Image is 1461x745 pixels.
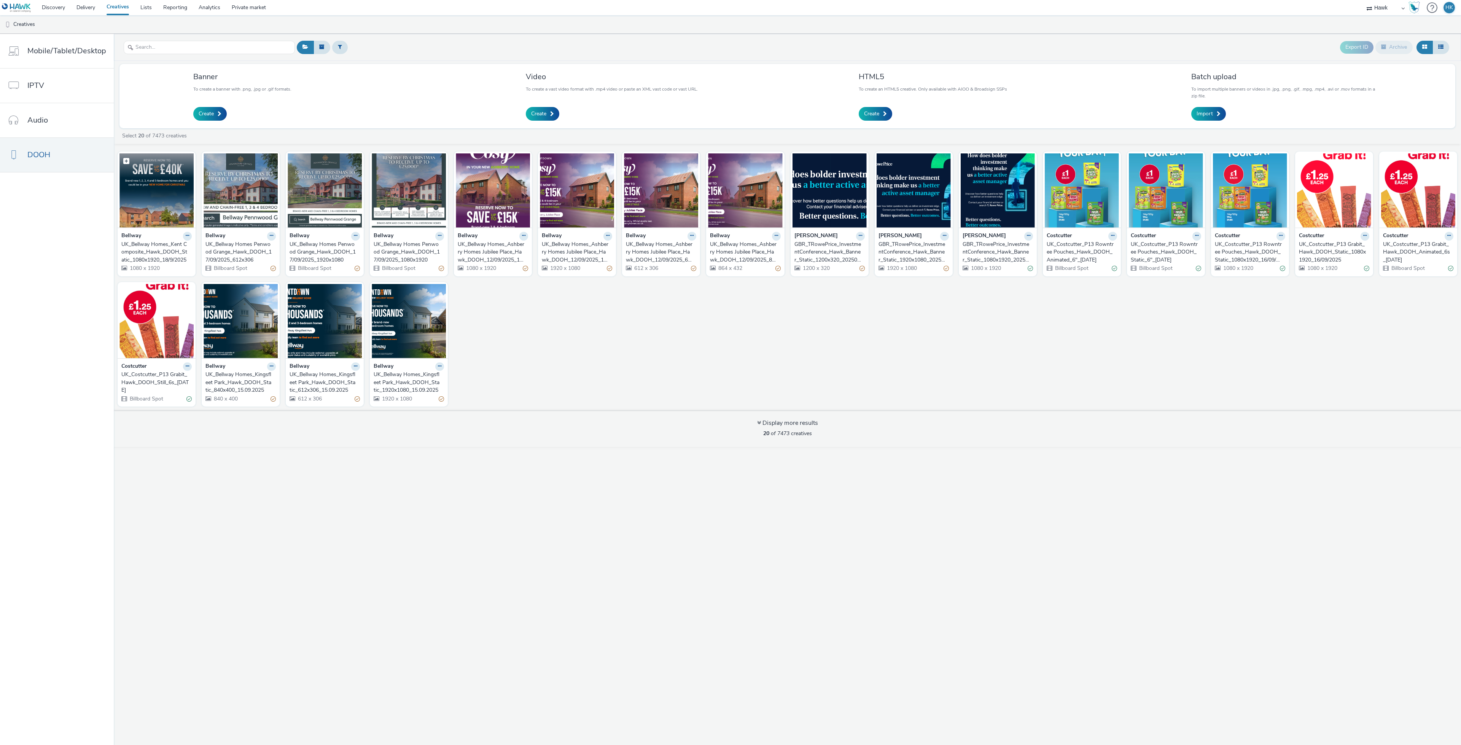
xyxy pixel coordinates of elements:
div: UK_Bellway Homes_Kent Composite_Hawk_DOOH_Static_1080x1920_18/9/2025 [121,241,189,264]
a: GBR_TRowePrice_InvestmentConference_Hawk_Banner_Static_1920x1080_20250916 [879,241,949,264]
a: UK_Bellway Homes_Kent Composite_Hawk_DOOH_Static_1080x1920_18/9/2025 [121,241,192,264]
a: GBR_TRowePrice_InvestmentConference_Hawk_Banner_Static_1080x1920_20250916 [963,241,1033,264]
p: To create a banner with .png, .jpg or .gif formats. [193,86,291,93]
img: UK_Bellway Homes_Ashberry Homes Jubilee Place_Hawk_DOOH_12/09/2025_864x432_New visual [708,153,782,228]
img: UK_Bellway Homes_Ashberry Homes Jubilee Place_Hawk_DOOH_12/09/2025_1920x1080 - New visual [540,153,614,228]
button: Archive [1375,41,1413,54]
a: Create [193,107,227,121]
a: UK_Costcutter_P13 Rowntree Pouches_Hawk_DOOH_Static_6"_[DATE] [1131,241,1201,264]
h3: Banner [193,72,291,82]
span: Billboard Spot [381,265,415,272]
p: To create a vast video format with .mp4 video or paste an XML vast code or vast URL. [526,86,698,93]
button: Grid [1416,41,1433,54]
div: Partially valid [439,265,444,273]
div: UK_Bellway Homes_Ashberry Homes Jubilee Place_Hawk_DOOH_12/09/2025_1920x1080 - New [542,241,609,264]
img: UK_Costcutter_P13 Rowntree Pouches_Hawk_DOOH_Static_1080x1920_16/09/2025 visual [1213,153,1287,228]
h3: HTML5 [859,72,1007,82]
button: Table [1432,41,1449,54]
a: UK_Bellway Homes_Kingsfleet Park_Hawk_DOOH_Static_1920x1080_15.09.2025 [374,371,444,394]
div: UK_Bellway Homes_Ashberry Homes Jubilee Place_Hawk_DOOH_12/09/2025_1080x1920-New [458,241,525,264]
div: Valid [1448,265,1453,273]
span: Billboard Spot [129,395,163,402]
span: Create [199,110,214,118]
div: Partially valid [607,265,612,273]
h3: Video [526,72,698,82]
img: undefined Logo [2,3,31,13]
div: UK_Costcutter_P13 Grabit_Hawk_DOOH_Animated_6s_[DATE] [1383,241,1450,264]
img: UK_Bellway Homes_Ashberry Homes Jubilee Place_Hawk_DOOH_12/09/2025_612x306 - New visual [624,153,698,228]
span: 1920 x 1080 [886,265,917,272]
a: UK_Bellway Homes_Ashberry Homes Jubilee Place_Hawk_DOOH_12/09/2025_864x432_New [710,241,780,264]
div: GBR_TRowePrice_InvestmentConference_Hawk_Banner_Static_1200x320_20250916 [794,241,862,264]
img: UK_Bellway Homes_Ashberry Homes Jubilee Place_Hawk_DOOH_12/09/2025_1080x1920-New visual [456,153,530,228]
a: UK_Bellway Homes_Kingsfleet Park_Hawk_DOOH_Static_840x400_15.09.2025 [205,371,276,394]
span: Billboard Spot [1391,265,1425,272]
div: Partially valid [355,395,360,403]
strong: Bellway [626,232,646,241]
span: 1080 x 1920 [970,265,1001,272]
a: UK_Costcutter_P13 Rowntree Pouches_Hawk_DOOH_Animated_6"_[DATE] [1047,241,1117,264]
strong: [PERSON_NAME] [879,232,922,241]
img: UK_Costcutter_P13 Grabit_Hawk_DOOH_Still_6s_16/09/2025 visual [119,284,194,358]
span: 1080 x 1920 [465,265,496,272]
strong: Costcutter [1299,232,1324,241]
div: Partially valid [271,395,276,403]
strong: Costcutter [1131,232,1156,241]
strong: [PERSON_NAME] [794,232,838,241]
div: Valid [1196,265,1201,273]
strong: Bellway [458,232,477,241]
a: UK_Bellway Homes Penwood Grange_Hawk_DOOH_17/09/2025_1080x1920 [374,241,444,264]
strong: Bellway [205,232,225,241]
div: Partially valid [355,265,360,273]
span: Billboard Spot [297,265,331,272]
div: UK_Bellway Homes_Ashberry Homes Jubilee Place_Hawk_DOOH_12/09/2025_864x432_New [710,241,777,264]
div: GBR_TRowePrice_InvestmentConference_Hawk_Banner_Static_1080x1920_20250916 [963,241,1030,264]
div: GBR_TRowePrice_InvestmentConference_Hawk_Banner_Static_1920x1080_20250916 [879,241,946,264]
strong: Bellway [374,362,393,371]
span: 1920 x 1080 [381,395,412,402]
div: Valid [186,395,192,403]
span: 612 x 306 [297,395,322,402]
span: Billboard Spot [1054,265,1089,272]
div: UK_Costcutter_P13 Grabit_Hawk_DOOH_Still_6s_[DATE] [121,371,189,394]
strong: Bellway [121,232,141,241]
div: Valid [1280,265,1285,273]
span: 612 x 306 [633,265,658,272]
img: UK_Costcutter_P13 Grabit_Hawk_DOOH_Static_1080x1920_16/09/2025 visual [1297,153,1371,228]
div: UK_Bellway Homes_Kingsfleet Park_Hawk_DOOH_Static_612x306_15.09.2025 [290,371,357,394]
div: Partially valid [439,395,444,403]
span: 840 x 400 [213,395,238,402]
span: Create [864,110,879,118]
span: Mobile/Tablet/Desktop [27,45,106,56]
div: UK_Bellway Homes Penwood Grange_Hawk_DOOH_17/09/2025_1080x1920 [374,241,441,264]
strong: [PERSON_NAME] [963,232,1006,241]
a: UK_Costcutter_P13 Grabit_Hawk_DOOH_Static_1080x1920_16/09/2025 [1299,241,1369,264]
img: UK_Bellway Homes Penwood Grange_Hawk_DOOH_17/09/2025_1920x1080 visual [288,153,362,228]
span: DOOH [27,149,50,160]
strong: Costcutter [1047,232,1072,241]
strong: 20 [138,132,144,139]
div: UK_Costcutter_P13 Rowntree Pouches_Hawk_DOOH_Animated_6"_[DATE] [1047,241,1114,264]
img: GBR_TRowePrice_InvestmentConference_Hawk_Banner_Static_1080x1920_20250916 visual [961,153,1035,228]
span: Import [1197,110,1213,118]
span: Billboard Spot [213,265,247,272]
div: Partially valid [775,265,781,273]
div: UK_Bellway Homes_Kingsfleet Park_Hawk_DOOH_Static_1920x1080_15.09.2025 [374,371,441,394]
a: UK_Costcutter_P13 Grabit_Hawk_DOOH_Animated_6s_[DATE] [1383,241,1453,264]
span: Audio [27,115,48,126]
div: UK_Bellway Homes_Kingsfleet Park_Hawk_DOOH_Static_840x400_15.09.2025 [205,371,273,394]
span: IPTV [27,80,44,91]
span: 1920 x 1080 [549,265,580,272]
div: Valid [1364,265,1369,273]
img: GBR_TRowePrice_InvestmentConference_Hawk_Banner_Static_1920x1080_20250916 visual [877,153,951,228]
img: UK_Costcutter_P13 Rowntree Pouches_Hawk_DOOH_Animated_6"_16/09/2025 visual [1045,153,1119,228]
img: UK_Bellway Homes_Kingsfleet Park_Hawk_DOOH_Static_1920x1080_15.09.2025 visual [372,284,446,358]
img: UK_Bellway Homes Penwood Grange_Hawk_DOOH_17/09/2025_1080x1920 visual [372,153,446,228]
a: UK_Costcutter_P13 Grabit_Hawk_DOOH_Still_6s_[DATE] [121,371,192,394]
img: GBR_TRowePrice_InvestmentConference_Hawk_Banner_Static_1200x320_20250916 visual [793,153,867,228]
strong: Bellway [710,232,730,241]
strong: Costcutter [121,362,146,371]
div: Valid [1112,265,1117,273]
button: Export ID [1340,41,1373,53]
div: Partially valid [859,265,865,273]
